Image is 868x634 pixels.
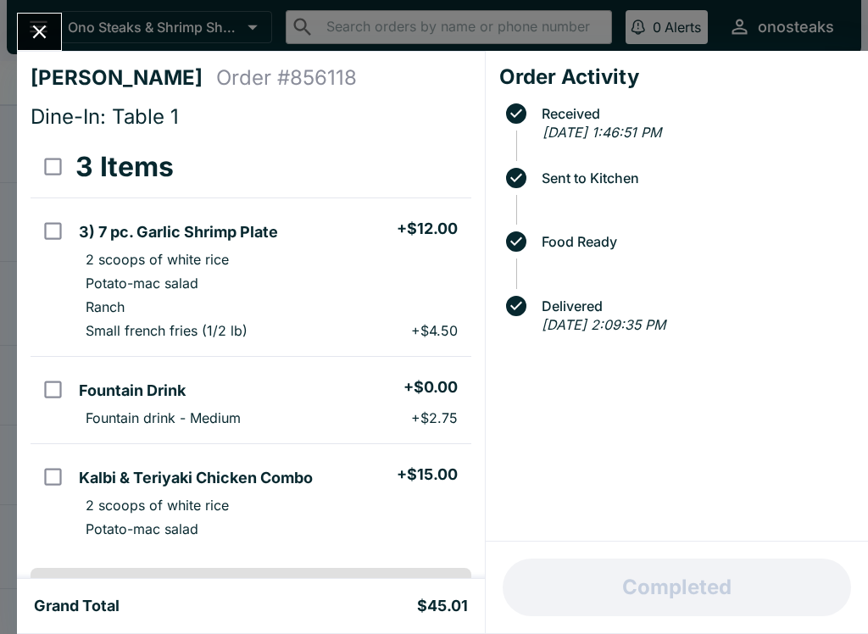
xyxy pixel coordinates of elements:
h5: + $12.00 [397,219,458,239]
p: Fountain drink - Medium [86,409,241,426]
p: 2 scoops of white rice [86,497,229,514]
span: Dine-In: Table 1 [31,104,179,129]
h4: Order # 856118 [216,65,357,91]
h3: 3 Items [75,150,174,184]
h5: Grand Total [34,596,120,616]
em: [DATE] 2:09:35 PM [542,316,665,333]
span: Delivered [533,298,854,314]
span: Sent to Kitchen [533,170,854,186]
h5: 3) 7 pc. Garlic Shrimp Plate [79,222,278,242]
p: + $2.75 [411,409,458,426]
table: orders table [31,136,471,554]
em: [DATE] 1:46:51 PM [542,124,661,141]
p: Ranch [86,298,125,315]
h4: [PERSON_NAME] [31,65,216,91]
h5: Kalbi & Teriyaki Chicken Combo [79,468,313,488]
span: Food Ready [533,234,854,249]
h4: Order Activity [499,64,854,90]
h5: Fountain Drink [79,381,186,401]
p: + $4.50 [411,322,458,339]
p: 2 scoops of white rice [86,251,229,268]
p: Potato-mac salad [86,275,198,292]
button: Close [18,14,61,50]
span: Received [533,106,854,121]
p: Potato-mac salad [86,520,198,537]
h5: $45.01 [417,596,468,616]
h5: + $0.00 [403,377,458,398]
h5: + $15.00 [397,464,458,485]
p: Small french fries (1/2 lb) [86,322,248,339]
